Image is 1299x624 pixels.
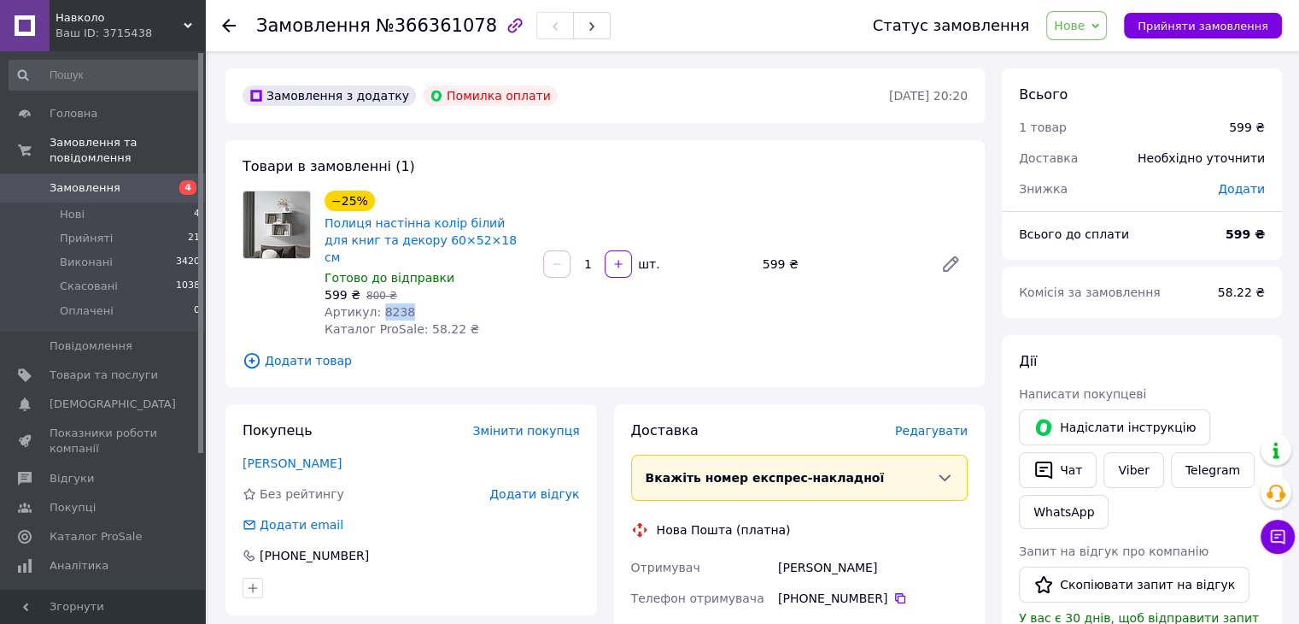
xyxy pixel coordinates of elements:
div: [PHONE_NUMBER] [778,590,968,607]
div: Повернутися назад [222,17,236,34]
span: Прийняті [60,231,113,246]
span: 58.22 ₴ [1218,286,1265,299]
span: 4 [194,207,200,222]
span: Виконані [60,255,113,270]
span: 3420 [176,255,200,270]
div: Додати email [258,516,345,533]
div: Нова Пошта (платна) [652,521,795,539]
span: Додати відгук [489,487,579,501]
span: Покупець [243,422,313,439]
span: 0 [194,303,200,319]
div: Помилка оплати [423,85,558,106]
span: Артикул: 8238 [325,305,415,319]
span: Нові [60,207,85,222]
span: Каталог ProSale [50,529,142,545]
img: Полиця настінна колір білий для книг та декору 60×52×18 см [243,191,310,258]
span: Змінити покупця [473,424,580,438]
span: Головна [50,106,97,121]
span: Інструменти веб-майстра та SEO [50,587,158,618]
span: Редагувати [895,424,968,438]
span: Всього до сплати [1019,227,1129,241]
span: Нове [1054,19,1085,32]
span: Отримувач [631,561,700,574]
span: Покупці [50,500,96,515]
span: Комісія за замовлення [1019,286,1161,299]
div: −25% [325,191,375,211]
span: Дії [1019,353,1037,369]
span: Всього [1019,86,1068,103]
div: 599 ₴ [1229,119,1265,136]
span: №366361078 [376,15,497,36]
span: 599 ₴ [325,288,360,302]
input: Пошук [9,60,202,91]
span: Готово до відправки [325,271,454,285]
span: Запит на відгук про компанію [1019,545,1208,558]
span: Відгуки [50,471,94,486]
div: Ваш ID: 3715438 [56,26,205,41]
div: шт. [634,256,661,273]
a: [PERSON_NAME] [243,456,342,470]
span: 21 [188,231,200,246]
span: Навколо [56,10,184,26]
button: Прийняти замовлення [1124,13,1282,38]
span: Товари в замовленні (1) [243,158,415,174]
div: Статус замовлення [873,17,1030,34]
div: Необхідно уточнити [1127,139,1275,177]
time: [DATE] 20:20 [889,89,968,103]
span: Замовлення [256,15,371,36]
button: Чат [1019,452,1097,488]
span: 1038 [176,279,200,294]
div: Замовлення з додатку [243,85,416,106]
span: 4 [179,180,196,195]
span: Каталог ProSale: 58.22 ₴ [325,322,479,336]
a: Редагувати [933,247,968,281]
span: Замовлення та повідомлення [50,135,205,166]
span: [DEMOGRAPHIC_DATA] [50,397,176,412]
span: Аналітика [50,558,108,574]
span: Додати товар [243,351,968,370]
a: WhatsApp [1019,495,1109,529]
div: 599 ₴ [756,252,927,276]
span: Доставка [631,422,699,439]
a: Полиця настінна колір білий для книг та декору 60×52×18 см [325,216,517,264]
span: Повідомлення [50,338,132,354]
button: Надіслати інструкцію [1019,409,1210,445]
span: Товари та послуги [50,368,158,383]
span: Прийняти замовлення [1138,20,1268,32]
a: Viber [1103,452,1163,488]
span: Написати покупцеві [1019,387,1146,401]
span: 1 товар [1019,121,1067,134]
span: 800 ₴ [366,290,397,302]
div: [PHONE_NUMBER] [258,547,371,564]
span: Вкажіть номер експрес-накладної [646,471,885,485]
span: Телефон отримувача [631,592,764,605]
div: [PERSON_NAME] [775,552,971,583]
span: Без рейтингу [260,487,344,501]
span: Оплачені [60,303,114,319]
span: Замовлення [50,180,120,196]
button: Чат з покупцем [1261,520,1295,554]
span: Показники роботи компанії [50,426,158,456]
span: Доставка [1019,151,1078,165]
b: 599 ₴ [1226,227,1265,241]
span: Знижка [1019,182,1068,196]
button: Скопіювати запит на відгук [1019,567,1249,603]
span: Скасовані [60,279,118,294]
span: Додати [1218,182,1265,196]
a: Telegram [1171,452,1255,488]
div: Додати email [241,516,345,533]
